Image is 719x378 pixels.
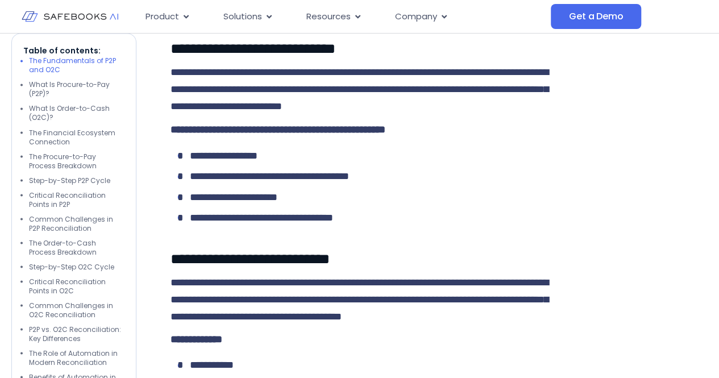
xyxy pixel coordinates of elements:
div: Menu Toggle [136,6,551,28]
li: Common Challenges in P2P Reconciliation [29,215,124,233]
span: Solutions [223,10,262,23]
li: Step-by-Step O2C Cycle [29,263,124,272]
li: Common Challenges in O2C Reconciliation [29,301,124,319]
p: Table of contents: [23,45,124,57]
li: Critical Reconciliation Points in O2C [29,277,124,296]
li: The Order-to-Cash Process Breakdown [29,239,124,257]
span: Product [146,10,179,23]
li: What Is Order-to-Cash (O2C)? [29,105,124,123]
span: Resources [306,10,351,23]
li: The Role of Automation in Modern Reconciliation [29,349,124,367]
li: Critical Reconciliation Points in P2P [29,191,124,209]
li: Step-by-Step P2P Cycle [29,176,124,185]
li: The Procure-to-Pay Process Breakdown [29,152,124,171]
nav: Menu [136,6,551,28]
a: Get a Demo [551,4,641,29]
span: Get a Demo [569,11,623,22]
li: The Financial Ecosystem Connection [29,128,124,147]
li: The Fundamentals of P2P and O2C [29,57,124,75]
span: Company [395,10,437,23]
li: P2P vs. O2C Reconciliation: Key Differences [29,325,124,343]
li: What Is Procure-to-Pay (P2P)? [29,81,124,99]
